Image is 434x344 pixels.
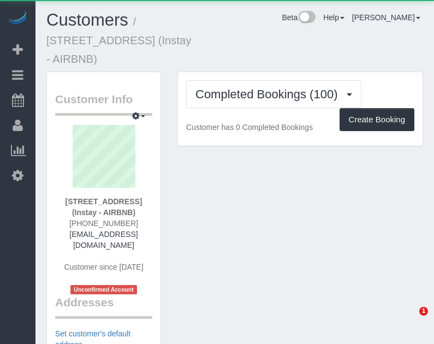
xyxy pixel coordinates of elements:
[282,13,316,22] a: Beta
[340,108,414,131] button: Create Booking
[195,87,343,101] span: Completed Bookings (100)
[46,16,191,65] small: / [STREET_ADDRESS] (Instay - AIRBNB)
[70,285,137,294] span: Unconfirmed Account
[298,11,316,25] img: New interface
[186,80,361,108] button: Completed Bookings (100)
[55,91,152,116] legend: Customer Info
[352,13,420,22] a: [PERSON_NAME]
[46,10,128,29] a: Customers
[186,122,414,133] p: Customer has 0 Completed Bookings
[69,230,138,250] a: [EMAIL_ADDRESS][DOMAIN_NAME]
[64,263,143,271] span: Customer since [DATE]
[7,11,28,26] img: Automaid Logo
[323,13,344,22] a: Help
[66,197,142,217] strong: [STREET_ADDRESS] (Instay - AIRBNB)
[397,307,423,333] iframe: Intercom live chat
[69,219,138,228] span: [PHONE_NUMBER]
[419,307,428,316] span: 1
